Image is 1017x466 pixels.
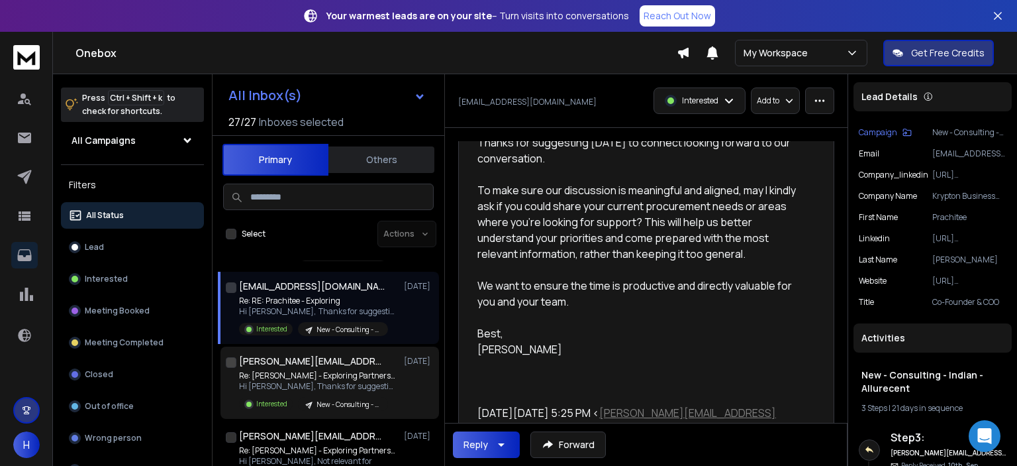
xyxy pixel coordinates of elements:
[61,266,204,292] button: Interested
[239,430,385,443] h1: [PERSON_NAME][EMAIL_ADDRESS][DOMAIN_NAME]
[85,306,150,316] p: Meeting Booked
[859,297,874,308] p: title
[932,255,1006,265] p: [PERSON_NAME]
[644,9,711,23] p: Reach Out Now
[853,323,1012,353] div: Activities
[859,233,890,244] p: linkedin
[222,144,328,176] button: Primary
[239,355,385,368] h1: [PERSON_NAME][EMAIL_ADDRESS][DOMAIN_NAME]
[82,91,175,118] p: Press to check for shortcuts.
[85,337,164,348] p: Meeting Completed
[530,432,606,458] button: Forward
[932,276,1006,286] p: [URL][DOMAIN_NAME]
[404,281,434,292] p: [DATE]
[477,341,804,357] div: [PERSON_NAME]
[228,89,302,102] h1: All Inbox(s)
[932,297,1006,308] p: Co-Founder & COO
[326,9,492,22] strong: Your warmest leads are on your site
[256,324,287,334] p: Interested
[640,5,715,27] a: Reach Out Now
[757,95,779,106] p: Add to
[477,278,804,310] div: We want to ensure the time is productive and directly valuable for you and your team.
[682,95,718,106] p: Interested
[404,431,434,441] p: [DATE]
[932,127,1006,138] p: New - Consulting - Indian - Allurecent
[13,432,40,458] button: H
[891,448,1006,458] h6: [PERSON_NAME][EMAIL_ADDRESS][DOMAIN_NAME]
[239,371,398,381] p: Re: [PERSON_NAME] - Exploring Partnership
[861,369,1004,395] h1: New - Consulting - Indian - Allurecent
[239,445,398,456] p: Re: [PERSON_NAME] - Exploring Partnership
[859,127,897,138] p: Campaign
[477,182,804,262] div: To make sure our discussion is meaningful and aligned, may I kindly ask if you could share your c...
[861,403,1004,414] div: |
[932,148,1006,159] p: [EMAIL_ADDRESS][DOMAIN_NAME]
[61,425,204,451] button: Wrong person
[932,170,1006,180] p: [URL][DOMAIN_NAME]
[477,405,804,437] div: [DATE][DATE] 5:25 PM < > wrote:
[61,393,204,420] button: Out of office
[239,280,385,293] h1: [EMAIL_ADDRESS][DOMAIN_NAME]
[932,212,1006,223] p: Prachitee
[61,329,204,356] button: Meeting Completed
[61,127,204,154] button: All Campaigns
[328,145,434,174] button: Others
[859,170,928,180] p: company_linkedin
[85,433,142,443] p: Wrong person
[861,402,887,414] span: 3 Steps
[239,306,398,317] p: Hi [PERSON_NAME], Thanks for suggesting [DATE]
[256,399,287,409] p: Interested
[85,242,104,253] p: Lead
[744,46,813,60] p: My Workspace
[911,46,985,60] p: Get Free Credits
[859,212,898,223] p: First Name
[891,430,1006,445] h6: Step 3 :
[883,40,994,66] button: Get Free Credits
[85,274,128,284] p: Interested
[239,296,398,306] p: Re: RE: Prachitee - Exploring
[61,234,204,261] button: Lead
[859,255,897,265] p: Last Name
[239,381,398,392] p: Hi [PERSON_NAME], Thanks for suggesting [DATE]
[861,90,918,103] p: Lead Details
[316,325,380,335] p: New - Consulting - Indian - Allurecent
[61,298,204,324] button: Meeting Booked
[242,229,266,239] label: Select
[859,276,887,286] p: website
[72,134,136,147] h1: All Campaigns
[13,45,40,70] img: logo
[61,176,204,194] h3: Filters
[228,114,256,130] span: 27 / 27
[61,361,204,388] button: Closed
[404,356,434,367] p: [DATE]
[86,210,124,221] p: All Status
[477,325,804,341] div: Best,
[453,432,520,458] button: Reply
[259,114,344,130] h3: Inboxes selected
[969,420,1000,452] div: Open Intercom Messenger
[463,438,488,451] div: Reply
[477,135,804,166] div: Thanks for suggesting [DATE] to connect looking forward to our conversation.
[859,148,879,159] p: Email
[75,45,677,61] h1: Onebox
[458,97,597,107] p: [EMAIL_ADDRESS][DOMAIN_NAME]
[892,402,963,414] span: 21 days in sequence
[108,90,164,105] span: Ctrl + Shift + k
[477,406,776,436] a: [PERSON_NAME][EMAIL_ADDRESS][DOMAIN_NAME]
[218,82,436,109] button: All Inbox(s)
[932,233,1006,244] p: [URL][DOMAIN_NAME]
[859,191,917,202] p: Company Name
[932,191,1006,202] p: Krypton Business Media Private Limited
[859,127,912,138] button: Campaign
[85,401,134,412] p: Out of office
[326,9,629,23] p: – Turn visits into conversations
[316,400,380,410] p: New - Consulting - Indian - Allurecent
[85,369,113,380] p: Closed
[61,202,204,229] button: All Status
